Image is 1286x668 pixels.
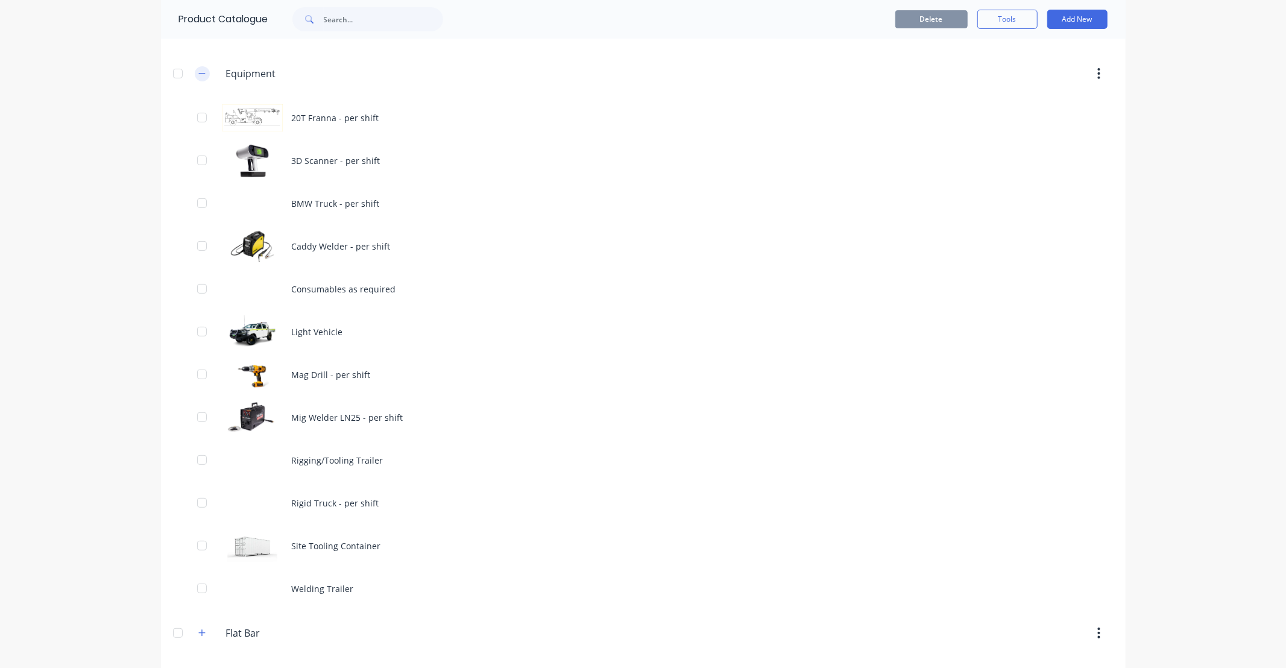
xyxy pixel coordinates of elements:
[161,396,1126,439] div: Mig Welder LN25 - per shiftMig Welder LN25 - per shift
[161,567,1126,610] div: Welding Trailer
[161,139,1126,182] div: 3D Scanner - per shift3D Scanner - per shift
[161,482,1126,525] div: Rigid Truck - per shift
[161,225,1126,268] div: Caddy Welder - per shiftCaddy Welder - per shift
[161,310,1126,353] div: Light VehicleLight Vehicle
[895,10,968,28] button: Delete
[161,525,1126,567] div: Site Tooling ContainerSite Tooling Container
[1047,10,1108,29] button: Add New
[161,96,1126,139] div: 20T Franna - per shift20T Franna - per shift
[226,66,369,81] input: Enter category name
[161,182,1126,225] div: BMW Truck - per shift
[226,626,369,640] input: Enter category name
[324,7,443,31] input: Search...
[161,439,1126,482] div: Rigging/Tooling Trailer
[161,353,1126,396] div: Mag Drill - per shiftMag Drill - per shift
[977,10,1038,29] button: Tools
[161,268,1126,310] div: Consumables as required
